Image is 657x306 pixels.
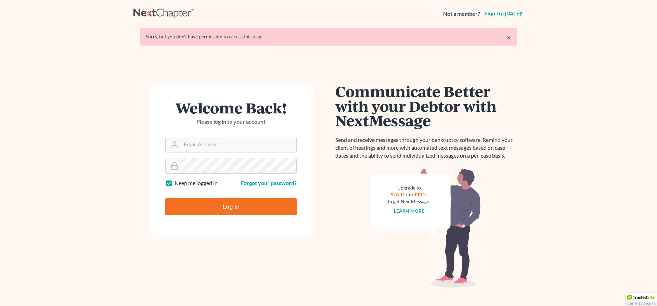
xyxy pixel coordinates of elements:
p: Please log in to your account [165,118,297,126]
a: Learn more [394,208,424,214]
input: Log In [165,198,297,215]
span: or [409,192,414,197]
p: Send and receive messages through your bankruptcy software. Remind your client of hearings and mo... [335,136,517,160]
h1: Communicate Better with your Debtor with NextMessage [335,84,517,128]
div: Sorry, but you don't have permission to access this page [146,33,511,40]
div: TrustedSite Certified [626,293,657,306]
a: Forgot your password? [241,180,297,186]
div: to get NextMessage. [388,198,430,205]
img: nextmessage_bg-59042aed3d76b12b5cd301f8e5b87938c9018125f34e5fa2b7a6b67550977c72.svg [371,168,481,288]
label: Keep me logged in [175,179,218,187]
a: Sign up [DATE]! [483,11,524,16]
a: × [506,33,511,41]
div: Upgrade to [388,184,430,191]
strong: Not a member? [443,10,480,18]
a: START+ [391,192,408,197]
h1: Welcome Back! [165,100,297,115]
input: Email Address [181,137,296,152]
a: PRO+ [415,192,427,197]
